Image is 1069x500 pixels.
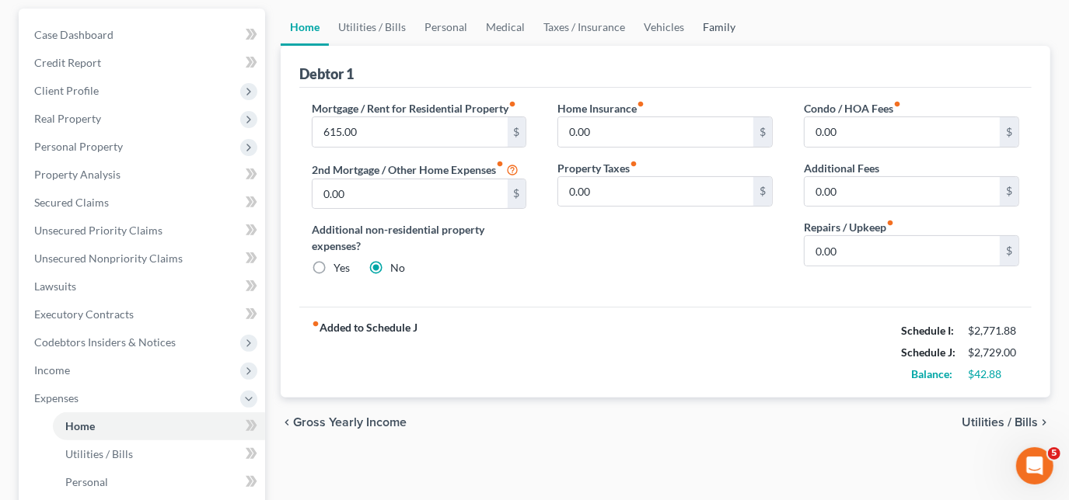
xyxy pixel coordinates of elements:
[968,345,1019,360] div: $2,729.00
[534,9,634,46] a: Taxes / Insurance
[968,366,1019,382] div: $42.88
[1000,117,1018,147] div: $
[508,179,526,209] div: $
[312,160,519,179] label: 2nd Mortgage / Other Home Expenses
[65,475,108,488] span: Personal
[390,260,405,276] label: No
[901,324,954,337] strong: Schedule I:
[299,64,354,83] div: Debtor 1
[22,273,265,300] a: Lawsuits
[34,28,114,41] span: Case Dashboard
[312,320,320,328] i: fiber_manual_record
[630,160,638,168] i: fiber_manual_record
[65,419,95,432] span: Home
[281,416,407,429] button: chevron_left Gross Yearly Income
[557,100,645,116] label: Home Insurance
[496,160,504,168] i: fiber_manual_record
[293,416,407,429] span: Gross Yearly Income
[508,100,516,108] i: fiber_manual_record
[281,416,293,429] i: chevron_left
[893,100,901,108] i: fiber_manual_record
[22,217,265,245] a: Unsecured Priority Claims
[22,161,265,189] a: Property Analysis
[34,84,99,97] span: Client Profile
[34,140,123,153] span: Personal Property
[558,177,753,207] input: --
[804,219,894,235] label: Repairs / Upkeep
[34,280,76,293] span: Lawsuits
[886,219,894,227] i: fiber_manual_record
[693,9,745,46] a: Family
[805,177,1000,207] input: --
[53,440,265,468] a: Utilities / Bills
[962,416,1038,429] span: Utilities / Bills
[637,100,645,108] i: fiber_manual_record
[962,416,1050,429] button: Utilities / Bills chevron_right
[34,252,183,265] span: Unsecured Nonpriority Claims
[22,245,265,273] a: Unsecured Nonpriority Claims
[334,260,350,276] label: Yes
[34,391,79,405] span: Expenses
[1016,447,1053,484] iframe: Intercom live chat
[22,49,265,77] a: Credit Report
[804,100,901,116] label: Condo / HOA Fees
[805,117,1000,147] input: --
[968,323,1019,339] div: $2,771.88
[22,189,265,217] a: Secured Claims
[53,412,265,440] a: Home
[415,9,477,46] a: Personal
[477,9,534,46] a: Medical
[557,160,638,176] label: Property Taxes
[34,112,101,125] span: Real Property
[329,9,415,46] a: Utilities / Bills
[34,196,109,209] span: Secured Claims
[312,320,417,385] strong: Added to Schedule J
[22,300,265,328] a: Executory Contracts
[558,117,753,147] input: --
[804,160,879,176] label: Additional Fees
[1038,416,1050,429] i: chevron_right
[312,100,516,116] label: Mortgage / Rent for Residential Property
[313,117,508,147] input: --
[634,9,693,46] a: Vehicles
[65,447,133,460] span: Utilities / Bills
[34,224,162,237] span: Unsecured Priority Claims
[753,177,772,207] div: $
[901,345,955,359] strong: Schedule J:
[34,335,176,349] span: Codebtors Insiders & Notices
[1000,177,1018,207] div: $
[1048,447,1060,460] span: 5
[34,56,101,69] span: Credit Report
[22,21,265,49] a: Case Dashboard
[911,367,952,380] strong: Balance:
[34,168,121,181] span: Property Analysis
[34,363,70,377] span: Income
[53,468,265,496] a: Personal
[753,117,772,147] div: $
[312,221,527,254] label: Additional non-residential property expenses?
[805,236,1000,266] input: --
[1000,236,1018,266] div: $
[313,179,508,209] input: --
[34,307,134,321] span: Executory Contracts
[508,117,526,147] div: $
[281,9,329,46] a: Home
